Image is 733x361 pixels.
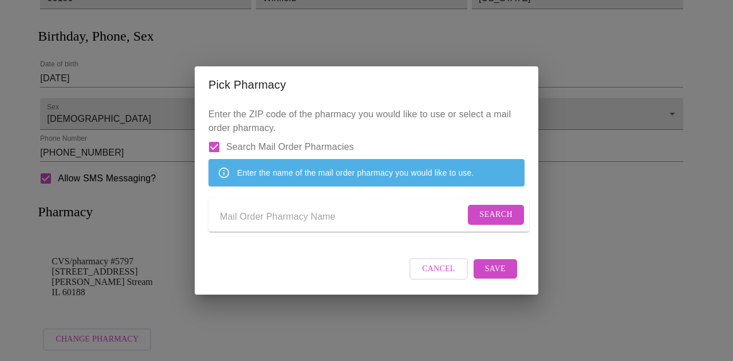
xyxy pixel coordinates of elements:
[474,259,517,279] button: Save
[468,205,524,225] button: Search
[237,162,474,183] div: Enter the name of the mail order pharmacy you would like to use.
[208,108,525,241] p: Enter the ZIP code of the pharmacy you would like to use or select a mail order pharmacy.
[409,258,468,280] button: Cancel
[485,262,506,276] span: Save
[479,208,513,222] span: Search
[220,208,465,226] input: Send a message to your care team
[422,262,455,276] span: Cancel
[208,76,525,94] h2: Pick Pharmacy
[226,140,354,154] span: Search Mail Order Pharmacies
